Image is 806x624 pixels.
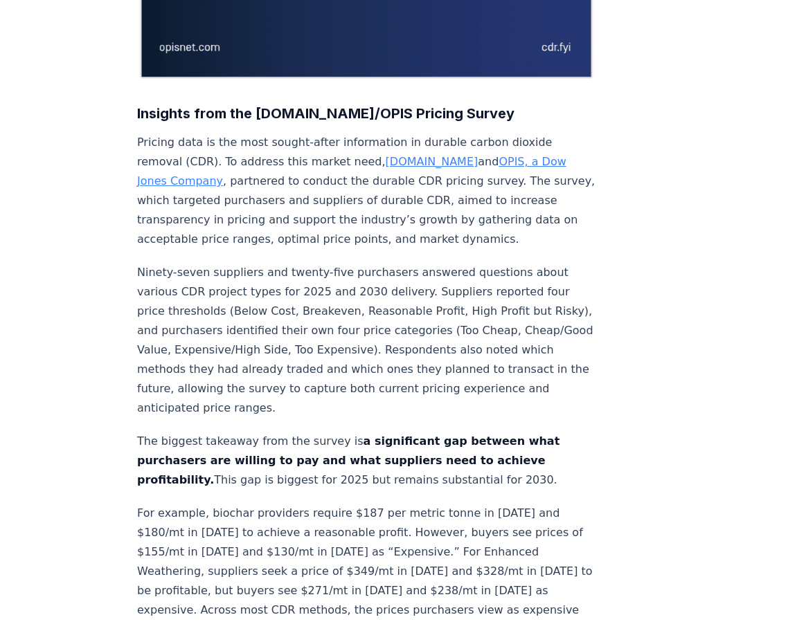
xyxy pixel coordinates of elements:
[386,155,478,168] a: [DOMAIN_NAME]
[137,133,595,249] p: Pricing data is the most sought-after information in durable carbon dioxide removal (CDR). To add...
[137,434,559,486] strong: a significant gap between what purchasers are willing to pay and what suppliers need to achieve p...
[137,105,514,122] strong: Insights from the [DOMAIN_NAME]/OPIS Pricing Survey
[137,432,595,490] p: The biggest takeaway from the survey is This gap is biggest for 2025 but remains substantial for ...
[137,263,595,418] p: Ninety-seven suppliers and twenty-five purchasers answered questions about various CDR project ty...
